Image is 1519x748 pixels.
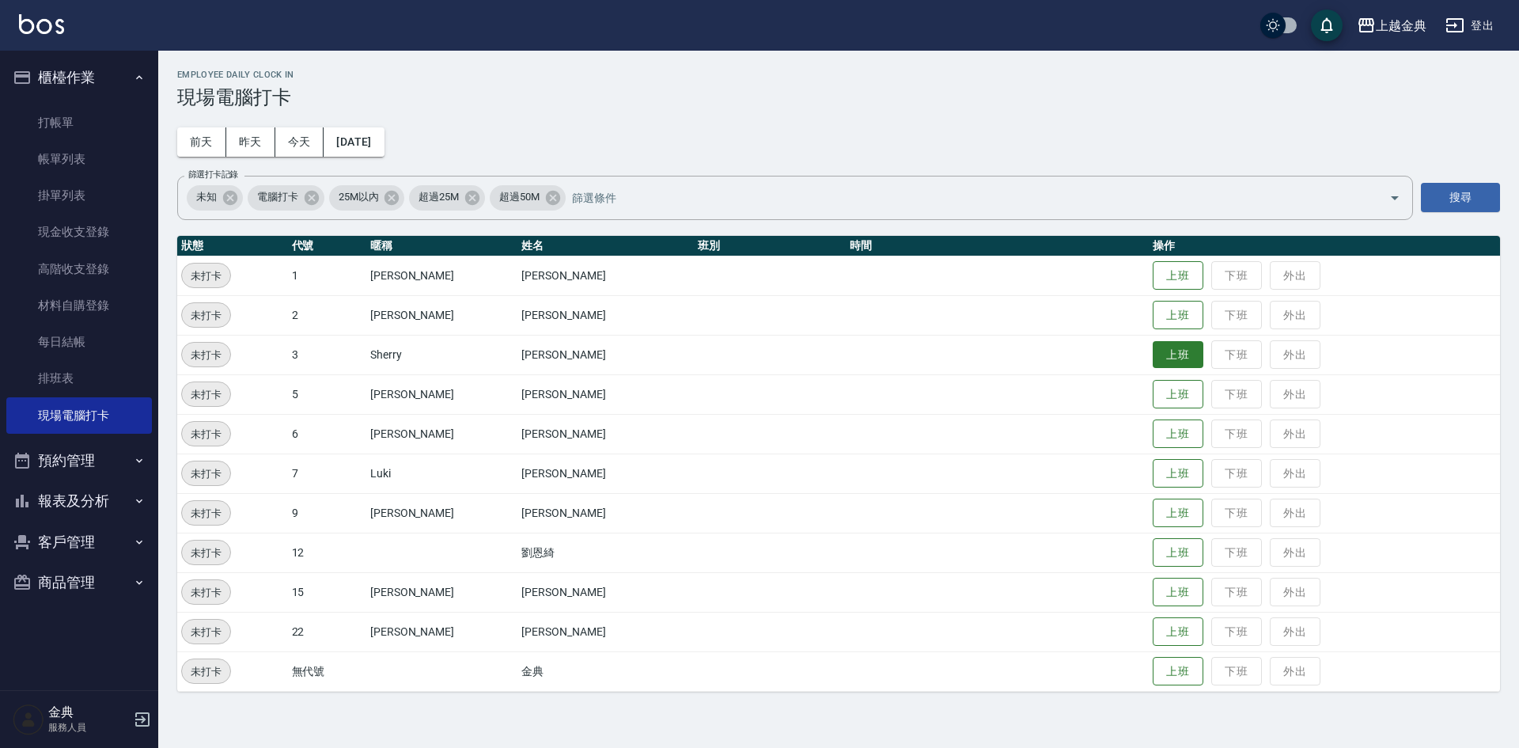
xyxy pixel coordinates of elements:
[13,704,44,735] img: Person
[6,522,152,563] button: 客戶管理
[1153,341,1203,369] button: 上班
[329,185,405,211] div: 25M以內
[182,545,230,561] span: 未打卡
[1153,499,1203,528] button: 上班
[366,295,518,335] td: [PERSON_NAME]
[1376,16,1426,36] div: 上越金典
[288,454,366,493] td: 7
[288,651,366,691] td: 無代號
[177,236,288,256] th: 狀態
[48,720,129,735] p: 服務人員
[1382,185,1407,211] button: Open
[1421,183,1500,212] button: 搜尋
[6,104,152,141] a: 打帳單
[517,612,694,651] td: [PERSON_NAME]
[1153,578,1203,607] button: 上班
[1149,236,1500,256] th: 操作
[182,386,230,403] span: 未打卡
[1350,9,1433,42] button: 上越金典
[846,236,1149,256] th: 時間
[6,440,152,481] button: 預約管理
[1153,657,1203,686] button: 上班
[182,663,230,680] span: 未打卡
[517,236,694,256] th: 姓名
[366,236,518,256] th: 暱稱
[366,414,518,454] td: [PERSON_NAME]
[6,287,152,324] a: 材料自購登錄
[490,185,566,211] div: 超過50M
[1153,380,1203,409] button: 上班
[177,70,1500,80] h2: Employee Daily Clock In
[6,57,152,98] button: 櫃檯作業
[182,624,230,640] span: 未打卡
[517,295,694,335] td: [PERSON_NAME]
[1153,261,1203,290] button: 上班
[6,214,152,250] a: 現金收支登錄
[324,127,384,157] button: [DATE]
[288,256,366,295] td: 1
[517,533,694,572] td: 劉恩綺
[6,480,152,522] button: 報表及分析
[366,335,518,374] td: Sherry
[182,268,230,284] span: 未打卡
[568,184,1362,211] input: 篩選條件
[288,374,366,414] td: 5
[182,307,230,324] span: 未打卡
[288,295,366,335] td: 2
[288,414,366,454] td: 6
[517,572,694,612] td: [PERSON_NAME]
[182,465,230,482] span: 未打卡
[288,533,366,572] td: 12
[6,397,152,434] a: 現場電腦打卡
[517,335,694,374] td: [PERSON_NAME]
[48,704,129,720] h5: 金典
[366,454,518,493] td: Luki
[6,324,152,360] a: 每日結帳
[19,14,64,34] img: Logo
[177,127,226,157] button: 前天
[517,414,694,454] td: [PERSON_NAME]
[188,169,238,180] label: 篩選打卡記錄
[187,189,226,205] span: 未知
[517,256,694,295] td: [PERSON_NAME]
[288,493,366,533] td: 9
[288,335,366,374] td: 3
[1153,617,1203,647] button: 上班
[409,185,485,211] div: 超過25M
[182,347,230,363] span: 未打卡
[1153,420,1203,449] button: 上班
[1153,459,1203,488] button: 上班
[490,189,549,205] span: 超過50M
[366,572,518,612] td: [PERSON_NAME]
[6,562,152,603] button: 商品管理
[6,360,152,397] a: 排班表
[288,236,366,256] th: 代號
[517,454,694,493] td: [PERSON_NAME]
[329,189,388,205] span: 25M以內
[517,493,694,533] td: [PERSON_NAME]
[275,127,324,157] button: 今天
[288,612,366,651] td: 22
[182,426,230,442] span: 未打卡
[248,185,324,211] div: 電腦打卡
[182,505,230,522] span: 未打卡
[409,189,468,205] span: 超過25M
[1311,9,1343,41] button: save
[1153,538,1203,568] button: 上班
[517,651,694,691] td: 金典
[366,256,518,295] td: [PERSON_NAME]
[517,374,694,414] td: [PERSON_NAME]
[226,127,275,157] button: 昨天
[366,612,518,651] td: [PERSON_NAME]
[366,493,518,533] td: [PERSON_NAME]
[248,189,308,205] span: 電腦打卡
[1153,301,1203,330] button: 上班
[187,185,243,211] div: 未知
[6,251,152,287] a: 高階收支登錄
[288,572,366,612] td: 15
[182,584,230,601] span: 未打卡
[366,374,518,414] td: [PERSON_NAME]
[694,236,846,256] th: 班別
[6,177,152,214] a: 掛單列表
[177,86,1500,108] h3: 現場電腦打卡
